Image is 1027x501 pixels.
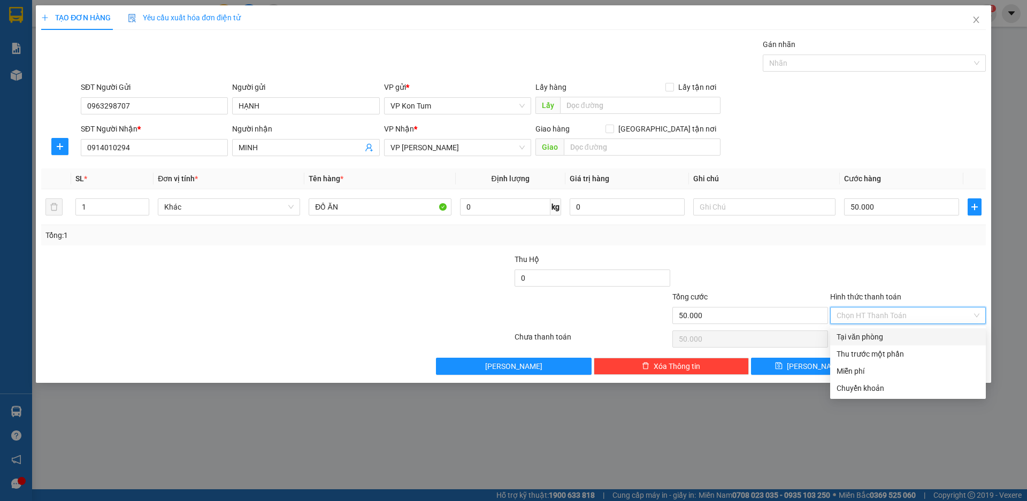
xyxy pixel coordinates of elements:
[830,292,901,301] label: Hình thức thanh toán
[594,358,749,375] button: deleteXóa Thông tin
[689,168,840,189] th: Ghi chú
[614,123,721,135] span: [GEOGRAPHIC_DATA] tận nơi
[485,360,542,372] span: [PERSON_NAME]
[570,198,685,215] input: 0
[837,382,979,394] div: Chuyển khoản
[570,174,609,183] span: Giá trị hàng
[751,358,867,375] button: save[PERSON_NAME]
[642,362,649,371] span: delete
[535,83,566,91] span: Lấy hàng
[515,255,539,264] span: Thu Hộ
[41,14,49,21] span: plus
[390,140,525,156] span: VP Thành Thái
[775,362,783,371] span: save
[436,358,592,375] button: [PERSON_NAME]
[390,98,525,114] span: VP Kon Tum
[972,16,980,24] span: close
[45,198,63,215] button: delete
[75,174,84,183] span: SL
[560,97,721,114] input: Dọc đường
[158,174,198,183] span: Đơn vị tính
[513,331,671,350] div: Chưa thanh toán
[365,143,373,152] span: user-add
[550,198,561,215] span: kg
[492,174,530,183] span: Định lượng
[52,142,68,151] span: plus
[693,198,836,215] input: Ghi Chú
[837,348,979,360] div: Thu trước một phần
[232,123,379,135] div: Người nhận
[384,81,531,93] div: VP gửi
[81,81,228,93] div: SĐT Người Gửi
[844,174,881,183] span: Cước hàng
[654,360,700,372] span: Xóa Thông tin
[45,229,396,241] div: Tổng: 1
[837,331,979,343] div: Tại văn phòng
[309,198,451,215] input: VD: Bàn, Ghế
[309,174,343,183] span: Tên hàng
[51,138,68,155] button: plus
[535,125,570,133] span: Giao hàng
[674,81,721,93] span: Lấy tận nơi
[128,14,136,22] img: icon
[763,40,795,49] label: Gán nhãn
[41,13,111,22] span: TẠO ĐƠN HÀNG
[837,365,979,377] div: Miễn phí
[535,138,564,156] span: Giao
[535,97,560,114] span: Lấy
[961,5,991,35] button: Close
[164,199,294,215] span: Khác
[232,81,379,93] div: Người gửi
[384,125,414,133] span: VP Nhận
[968,203,981,211] span: plus
[564,138,721,156] input: Dọc đường
[968,198,982,215] button: plus
[787,360,844,372] span: [PERSON_NAME]
[128,13,241,22] span: Yêu cầu xuất hóa đơn điện tử
[672,292,708,301] span: Tổng cước
[81,123,228,135] div: SĐT Người Nhận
